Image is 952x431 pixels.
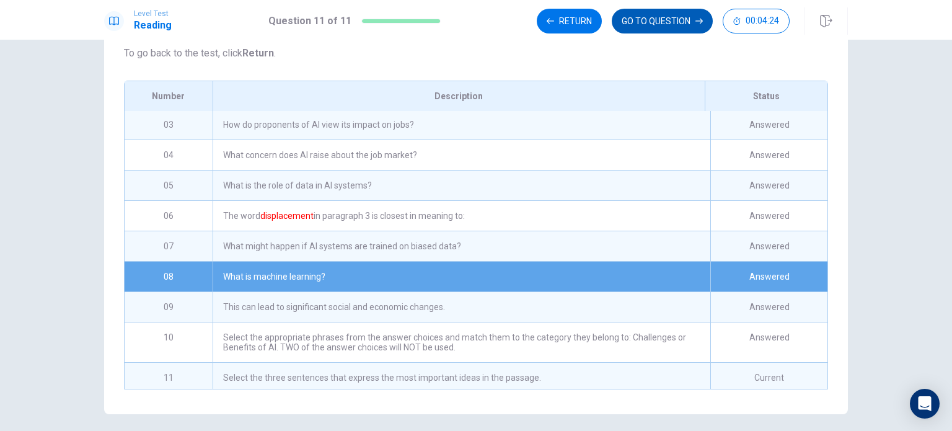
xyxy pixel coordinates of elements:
h1: Question 11 of 11 [268,14,351,29]
div: Answered [710,322,827,362]
div: Answered [710,262,827,291]
div: What is the role of data in AI systems? [213,171,710,200]
div: Status [705,81,827,111]
div: What might happen if AI systems are trained on biased data? [213,231,710,261]
div: 11 [125,363,213,393]
div: This can lead to significant social and economic changes. [213,292,710,322]
p: To go back to the test, click . [124,46,828,61]
span: Level Test [134,9,172,18]
div: Select the three sentences that express the most important ideas in the passage. [213,363,710,393]
div: 09 [125,292,213,322]
div: Answered [710,140,827,170]
h1: Reading [134,18,172,33]
div: 06 [125,201,213,231]
div: 03 [125,110,213,140]
div: 10 [125,322,213,362]
div: What concern does AI raise about the job market? [213,140,710,170]
div: 07 [125,231,213,261]
div: Answered [710,231,827,261]
font: displacement [260,211,314,221]
div: Answered [710,201,827,231]
div: Answered [710,110,827,140]
span: 00:04:24 [746,16,779,26]
div: What is machine learning? [213,262,710,291]
div: How do proponents of AI view its impact on jobs? [213,110,710,140]
div: Description [213,81,705,111]
div: The word in paragraph 3 is closest in meaning to: [213,201,710,231]
div: Current [710,363,827,393]
button: Return [537,9,602,33]
div: 08 [125,262,213,291]
strong: Return [242,47,274,59]
div: 05 [125,171,213,200]
div: 04 [125,140,213,170]
div: Answered [710,292,827,322]
div: Select the appropriate phrases from the answer choices and match them to the category they belong... [213,322,710,362]
div: Number [125,81,213,111]
button: 00:04:24 [723,9,790,33]
button: GO TO QUESTION [612,9,713,33]
div: Open Intercom Messenger [910,389,940,419]
div: Answered [710,171,827,200]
